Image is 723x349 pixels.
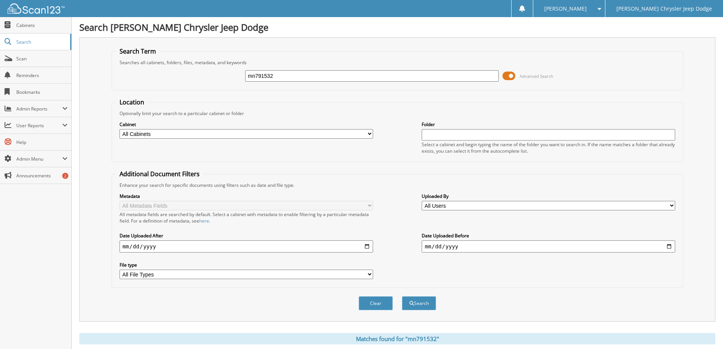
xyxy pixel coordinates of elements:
span: User Reports [16,122,62,129]
input: end [422,240,675,253]
div: Optionally limit your search to a particular cabinet or folder [116,110,679,117]
span: Admin Reports [16,106,62,112]
div: All metadata fields are searched by default. Select a cabinet with metadata to enable filtering b... [120,211,373,224]
span: Help [16,139,68,145]
div: 2 [62,173,68,179]
span: [PERSON_NAME] [544,6,587,11]
label: Date Uploaded After [120,232,373,239]
span: Scan [16,55,68,62]
span: Advanced Search [520,73,553,79]
label: Cabinet [120,121,373,128]
legend: Additional Document Filters [116,170,203,178]
span: [PERSON_NAME] Chrysler Jeep Dodge [616,6,712,11]
label: Uploaded By [422,193,675,199]
span: Admin Menu [16,156,62,162]
label: Folder [422,121,675,128]
span: Reminders [16,72,68,79]
span: Announcements [16,172,68,179]
h1: Search [PERSON_NAME] Chrysler Jeep Dodge [79,21,715,33]
label: File type [120,262,373,268]
span: Bookmarks [16,89,68,95]
input: start [120,240,373,253]
label: Metadata [120,193,373,199]
div: Searches all cabinets, folders, files, metadata, and keywords [116,59,679,66]
div: Enhance your search for specific documents using filters such as date and file type. [116,182,679,188]
legend: Search Term [116,47,160,55]
img: scan123-logo-white.svg [8,3,65,14]
label: Date Uploaded Before [422,232,675,239]
a: here [199,218,209,224]
span: Cabinets [16,22,68,28]
span: Search [16,39,66,45]
button: Search [402,296,436,310]
div: Select a cabinet and begin typing the name of the folder you want to search in. If the name match... [422,141,675,154]
legend: Location [116,98,148,106]
div: Matches found for "mn791532" [79,333,715,344]
button: Clear [359,296,393,310]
